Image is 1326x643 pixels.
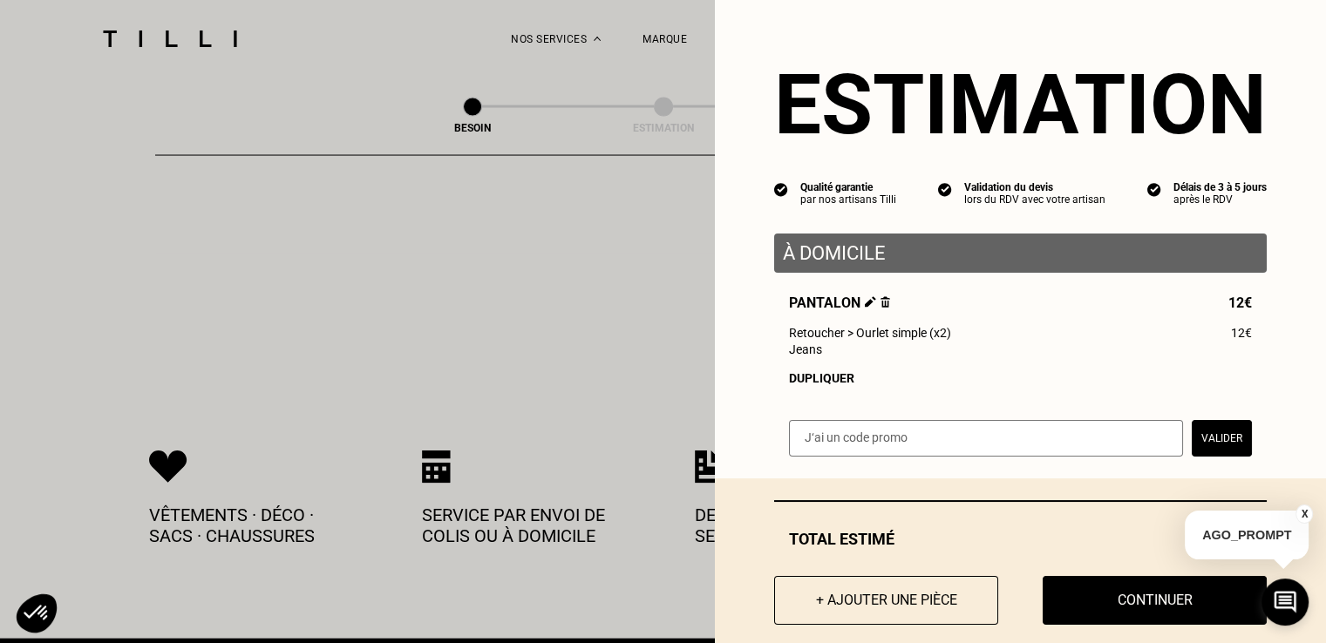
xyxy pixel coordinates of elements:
img: icon list info [938,181,952,197]
button: Valider [1192,420,1252,457]
img: icon list info [1147,181,1161,197]
div: après le RDV [1173,193,1267,206]
div: par nos artisans Tilli [800,193,896,206]
div: Délais de 3 à 5 jours [1173,181,1267,193]
div: Dupliquer [789,371,1252,385]
span: Jeans [789,342,822,356]
input: J‘ai un code promo [789,420,1183,457]
div: lors du RDV avec votre artisan [964,193,1105,206]
button: X [1295,504,1313,524]
p: AGO_PROMPT [1185,511,1309,559]
img: icon list info [774,181,788,197]
section: Estimation [774,56,1267,153]
div: Validation du devis [964,181,1105,193]
span: Pantalon [789,294,890,311]
button: Continuer [1043,576,1267,625]
div: Total estimé [774,530,1267,548]
p: À domicile [783,242,1258,264]
span: 12€ [1231,326,1252,340]
div: Qualité garantie [800,181,896,193]
img: Éditer [865,296,876,308]
img: Supprimer [881,296,890,308]
span: Retoucher > Ourlet simple (x2) [789,326,951,340]
button: + Ajouter une pièce [774,576,998,625]
span: 12€ [1228,294,1252,311]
